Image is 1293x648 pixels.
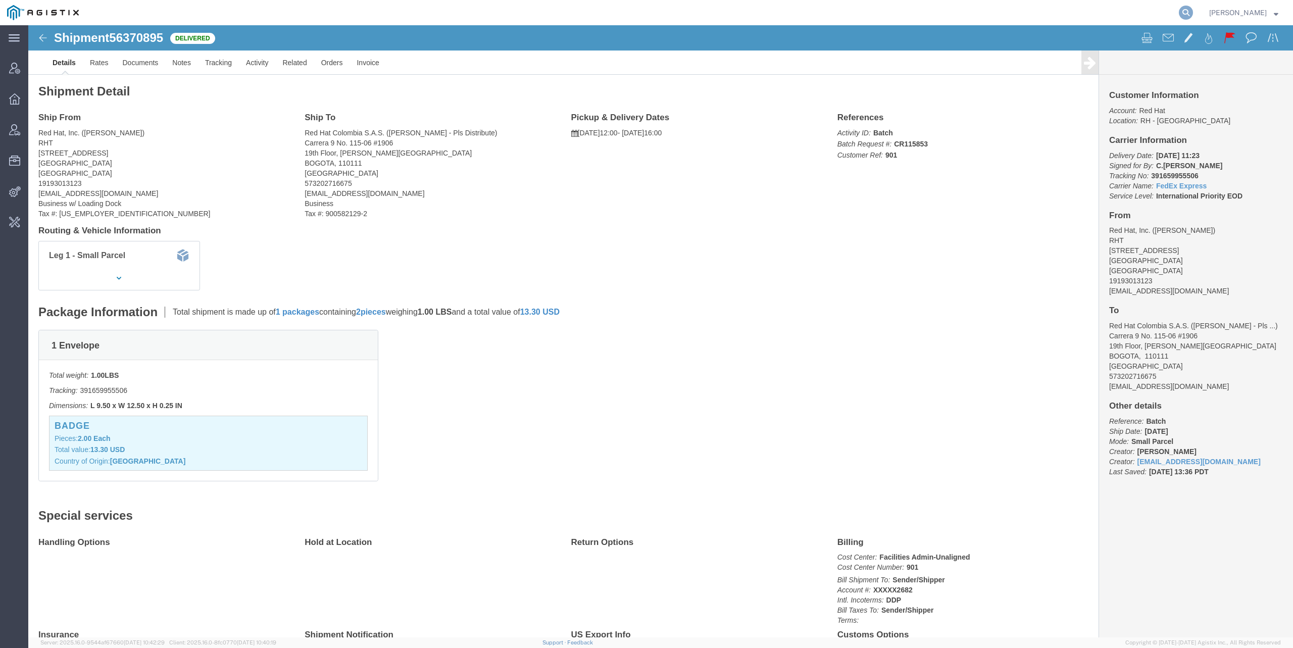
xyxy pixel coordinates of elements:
[1125,638,1281,647] span: Copyright © [DATE]-[DATE] Agistix Inc., All Rights Reserved
[542,639,568,645] a: Support
[169,639,276,645] span: Client: 2025.16.0-8fc0770
[40,639,165,645] span: Server: 2025.16.0-9544af67660
[1209,7,1267,18] span: Anton Seredenko
[237,639,276,645] span: [DATE] 10:40:19
[7,5,79,20] img: logo
[124,639,165,645] span: [DATE] 10:42:29
[567,639,593,645] a: Feedback
[1209,7,1279,19] button: [PERSON_NAME]
[28,25,1293,637] iframe: FS Legacy Container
